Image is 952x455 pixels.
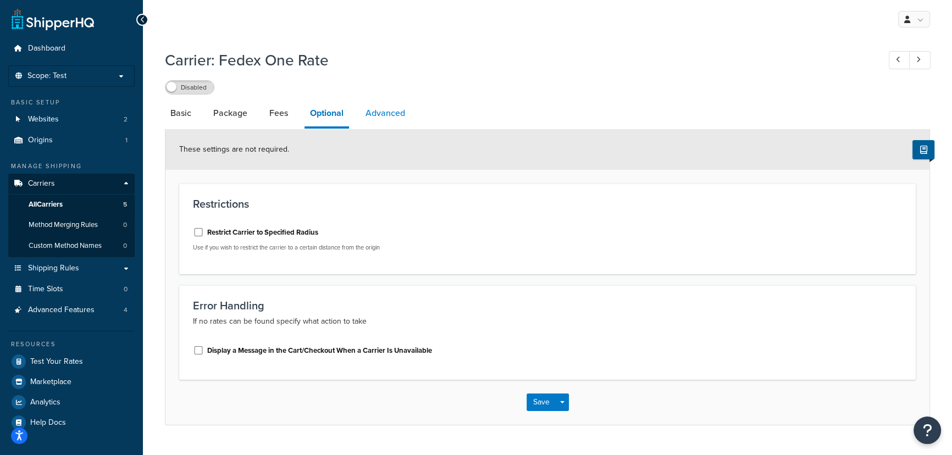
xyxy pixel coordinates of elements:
[193,198,902,210] h3: Restrictions
[28,44,65,53] span: Dashboard
[125,136,128,145] span: 1
[8,300,135,320] a: Advanced Features4
[8,109,135,130] a: Websites2
[124,115,128,124] span: 2
[914,417,941,444] button: Open Resource Center
[8,195,135,215] a: AllCarriers5
[28,179,55,188] span: Carriers
[123,220,127,230] span: 0
[8,372,135,392] a: Marketplace
[30,357,83,367] span: Test Your Rates
[123,200,127,209] span: 5
[264,100,294,126] a: Fees
[208,100,253,126] a: Package
[165,100,197,126] a: Basic
[28,306,95,315] span: Advanced Features
[305,100,349,129] a: Optional
[8,279,135,299] li: Time Slots
[193,299,902,312] h3: Error Handling
[30,398,60,407] span: Analytics
[27,71,67,81] span: Scope: Test
[8,162,135,171] div: Manage Shipping
[889,51,910,69] a: Previous Record
[193,315,902,328] p: If no rates can be found specify what action to take
[165,49,868,71] h1: Carrier: Fedex One Rate
[8,279,135,299] a: Time Slots0
[8,236,135,256] li: Custom Method Names
[28,264,79,273] span: Shipping Rules
[29,220,98,230] span: Method Merging Rules
[28,115,59,124] span: Websites
[8,352,135,371] a: Test Your Rates
[8,300,135,320] li: Advanced Features
[193,243,539,252] p: Use if you wish to restrict the carrier to a certain distance from the origin
[8,215,135,235] a: Method Merging Rules0
[8,174,135,194] a: Carriers
[28,136,53,145] span: Origins
[8,130,135,151] a: Origins1
[8,98,135,107] div: Basic Setup
[8,109,135,130] li: Websites
[30,378,71,387] span: Marketplace
[8,392,135,412] a: Analytics
[8,236,135,256] a: Custom Method Names0
[165,81,214,94] label: Disabled
[123,241,127,251] span: 0
[527,393,556,411] button: Save
[912,140,934,159] button: Show Help Docs
[8,413,135,432] a: Help Docs
[207,346,432,356] label: Display a Message in the Cart/Checkout When a Carrier Is Unavailable
[207,227,318,237] label: Restrict Carrier to Specified Radius
[8,38,135,59] a: Dashboard
[29,200,63,209] span: All Carriers
[8,130,135,151] li: Origins
[360,100,411,126] a: Advanced
[28,285,63,294] span: Time Slots
[124,285,128,294] span: 0
[124,306,128,315] span: 4
[8,340,135,349] div: Resources
[29,241,102,251] span: Custom Method Names
[179,143,289,155] span: These settings are not required.
[30,418,66,428] span: Help Docs
[8,174,135,257] li: Carriers
[909,51,931,69] a: Next Record
[8,258,135,279] a: Shipping Rules
[8,215,135,235] li: Method Merging Rules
